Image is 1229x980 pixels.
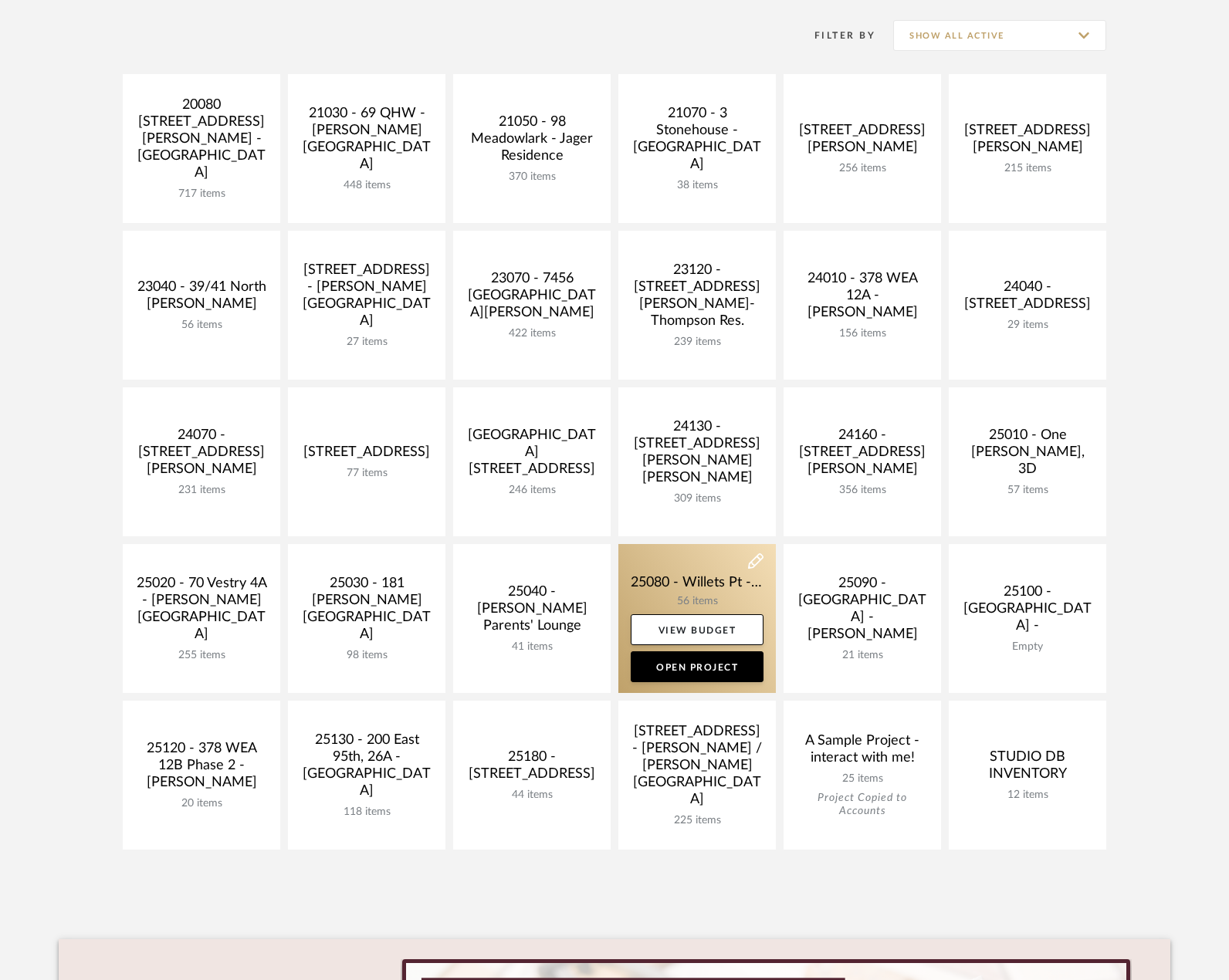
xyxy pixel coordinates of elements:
div: 57 items [961,484,1094,497]
div: [STREET_ADDRESS] [300,444,433,467]
div: 24010 - 378 WEA 12A - [PERSON_NAME] [796,270,929,327]
div: 24130 - [STREET_ADDRESS][PERSON_NAME][PERSON_NAME] [631,418,763,492]
div: 118 items [300,806,433,819]
div: 44 items [466,789,598,802]
div: 256 items [796,162,929,175]
div: 215 items [961,162,1094,175]
div: 25130 - 200 East 95th, 26A - [GEOGRAPHIC_DATA] [300,732,433,806]
div: 12 items [961,789,1094,802]
div: Project Copied to Accounts [796,792,929,818]
div: 225 items [631,814,763,827]
div: 25020 - 70 Vestry 4A - [PERSON_NAME][GEOGRAPHIC_DATA] [135,575,268,649]
div: 25100 - [GEOGRAPHIC_DATA] - [961,583,1094,640]
div: 41 items [466,640,598,654]
div: 370 items [466,171,598,184]
div: 246 items [466,484,598,497]
div: 156 items [796,327,929,340]
a: Open Project [631,651,763,682]
div: 23120 - [STREET_ADDRESS][PERSON_NAME]-Thompson Res. [631,262,763,336]
div: 38 items [631,179,763,192]
div: 21030 - 69 QHW - [PERSON_NAME][GEOGRAPHIC_DATA] [300,105,433,179]
div: 56 items [135,319,268,332]
div: 21070 - 3 Stonehouse - [GEOGRAPHIC_DATA] [631,105,763,179]
div: Empty [961,640,1094,654]
div: 25030 - 181 [PERSON_NAME][GEOGRAPHIC_DATA] [300,575,433,649]
div: [STREET_ADDRESS] - [PERSON_NAME] / [PERSON_NAME][GEOGRAPHIC_DATA] [631,723,763,814]
div: 422 items [466,327,598,340]
div: 77 items [300,467,433,480]
a: View Budget [631,614,763,645]
div: 25090 - [GEOGRAPHIC_DATA] - [PERSON_NAME] [796,575,929,649]
div: 23040 - 39/41 North [PERSON_NAME] [135,279,268,319]
div: 25120 - 378 WEA 12B Phase 2 - [PERSON_NAME] [135,740,268,797]
div: STUDIO DB INVENTORY [961,749,1094,789]
div: 717 items [135,188,268,201]
div: [GEOGRAPHIC_DATA][STREET_ADDRESS] [466,427,598,484]
div: 24070 - [STREET_ADDRESS][PERSON_NAME] [135,427,268,484]
div: 20 items [135,797,268,810]
div: 27 items [300,336,433,349]
div: 24160 - [STREET_ADDRESS][PERSON_NAME] [796,427,929,484]
div: 24040 - [STREET_ADDRESS] [961,279,1094,319]
div: [STREET_ADDRESS][PERSON_NAME] [961,122,1094,162]
div: 21 items [796,649,929,662]
div: 239 items [631,336,763,349]
div: 23070 - 7456 [GEOGRAPHIC_DATA][PERSON_NAME] [466,270,598,327]
div: 231 items [135,484,268,497]
div: 255 items [135,649,268,662]
div: 25040 - [PERSON_NAME] Parents' Lounge [466,583,598,640]
div: 25180 - [STREET_ADDRESS] [466,749,598,789]
div: 448 items [300,179,433,192]
div: Filter By [794,28,875,43]
div: 21050 - 98 Meadowlark - Jager Residence [466,113,598,171]
div: A Sample Project - interact with me! [796,732,929,772]
div: 29 items [961,319,1094,332]
div: 25010 - One [PERSON_NAME], 3D [961,427,1094,484]
div: 25 items [796,772,929,786]
div: 309 items [631,492,763,505]
div: [STREET_ADDRESS][PERSON_NAME] [796,122,929,162]
div: 356 items [796,484,929,497]
div: [STREET_ADDRESS] - [PERSON_NAME][GEOGRAPHIC_DATA] [300,262,433,336]
div: 98 items [300,649,433,662]
div: 20080 [STREET_ADDRESS][PERSON_NAME] - [GEOGRAPHIC_DATA] [135,96,268,188]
